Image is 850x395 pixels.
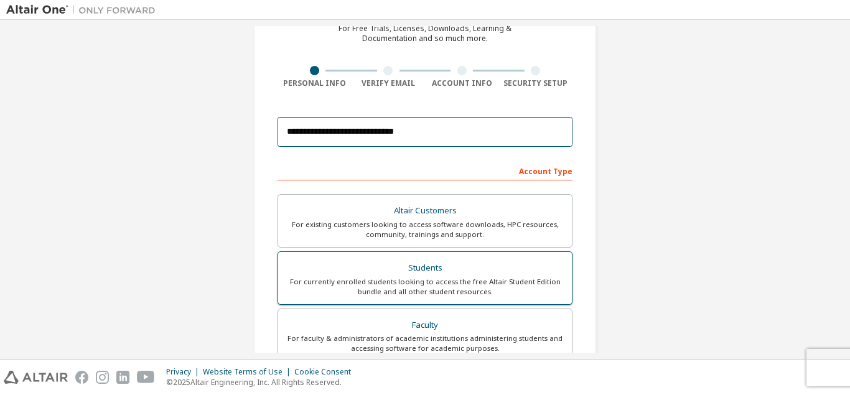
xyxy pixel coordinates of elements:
div: Website Terms of Use [203,367,294,377]
div: For currently enrolled students looking to access the free Altair Student Edition bundle and all ... [286,277,564,297]
div: For Free Trials, Licenses, Downloads, Learning & Documentation and so much more. [339,24,511,44]
img: Altair One [6,4,162,16]
div: Altair Customers [286,202,564,220]
div: Faculty [286,317,564,334]
div: Privacy [166,367,203,377]
p: © 2025 Altair Engineering, Inc. All Rights Reserved. [166,377,358,388]
div: For faculty & administrators of academic institutions administering students and accessing softwa... [286,333,564,353]
div: Security Setup [499,78,573,88]
div: Students [286,259,564,277]
div: Verify Email [352,78,426,88]
img: youtube.svg [137,371,155,384]
img: altair_logo.svg [4,371,68,384]
div: Account Type [278,160,572,180]
div: For existing customers looking to access software downloads, HPC resources, community, trainings ... [286,220,564,239]
img: instagram.svg [96,371,109,384]
img: facebook.svg [75,371,88,384]
div: Personal Info [278,78,352,88]
div: Cookie Consent [294,367,358,377]
div: Account Info [425,78,499,88]
img: linkedin.svg [116,371,129,384]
